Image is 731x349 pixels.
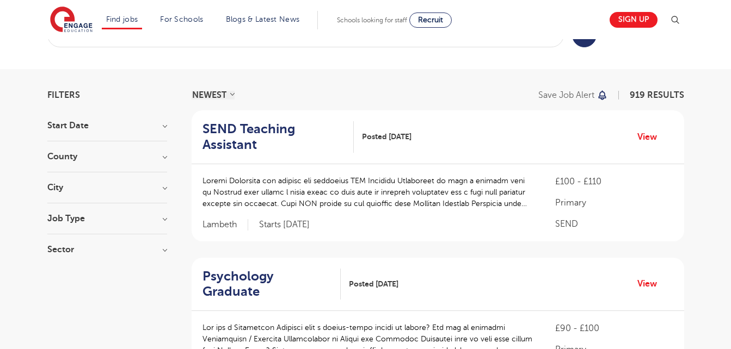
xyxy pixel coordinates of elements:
[630,90,684,100] span: 919 RESULTS
[106,15,138,23] a: Find jobs
[47,91,80,99] span: Filters
[47,121,167,130] h3: Start Date
[418,16,443,24] span: Recruit
[160,15,203,23] a: For Schools
[202,175,534,209] p: Loremi Dolorsita con adipisc eli seddoeius TEM Incididu Utlaboreet do magn a enimadm veni qu Nost...
[47,245,167,254] h3: Sector
[555,322,673,335] p: £90 - £100
[349,278,398,290] span: Posted [DATE]
[637,130,665,144] a: View
[409,13,452,28] a: Recruit
[538,91,609,99] button: Save job alert
[337,16,407,24] span: Schools looking for staff
[259,219,310,230] p: Starts [DATE]
[50,7,93,34] img: Engage Education
[47,214,167,223] h3: Job Type
[555,175,673,188] p: £100 - £110
[47,183,167,192] h3: City
[555,217,673,230] p: SEND
[202,219,248,230] span: Lambeth
[202,269,341,300] a: Psychology Graduate
[202,269,333,300] h2: Psychology Graduate
[610,12,658,28] a: Sign up
[362,131,411,142] span: Posted [DATE]
[637,277,665,291] a: View
[538,91,594,99] p: Save job alert
[47,152,167,161] h3: County
[226,15,300,23] a: Blogs & Latest News
[555,196,673,209] p: Primary
[202,121,354,153] a: SEND Teaching Assistant
[202,121,346,153] h2: SEND Teaching Assistant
